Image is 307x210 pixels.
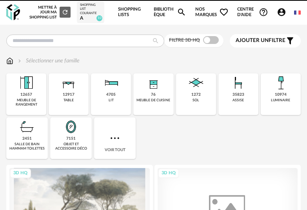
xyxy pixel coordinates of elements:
[277,7,290,17] span: Account Circle icon
[17,73,36,92] img: Meuble%20de%20rangement.png
[233,92,244,97] div: 35823
[109,98,114,102] div: lit
[66,136,76,141] div: 7151
[53,142,89,151] div: objet et accessoire déco
[59,73,78,92] img: Table.png
[193,98,199,102] div: sol
[136,98,170,102] div: meuble de cuisine
[219,7,229,17] span: Heart Outline icon
[80,3,101,22] a: Shopping List courante A 10
[158,168,179,178] div: 3D HQ
[96,15,102,21] span: 10
[259,7,268,17] span: Help Circle Outline icon
[9,98,44,107] div: meuble de rangement
[285,36,295,46] span: Filter icon
[169,38,200,42] span: Filtre 3D HQ
[16,57,23,65] img: svg+xml;base64,PHN2ZyB3aWR0aD0iMTYiIGhlaWdodD0iMTYiIHZpZXdCb3g9IjAgMCAxNiAxNiIgZmlsbD0ibm9uZSIgeG...
[20,92,32,97] div: 12657
[62,117,80,136] img: Miroir.png
[277,7,286,17] span: Account Circle icon
[102,73,120,92] img: Literie.png
[80,3,101,15] div: Shopping List courante
[94,117,136,159] div: Voir tout
[9,142,45,151] div: salle de bain hammam toilettes
[236,37,285,44] span: filtre
[6,4,20,20] img: OXP
[144,73,163,92] img: Rangement.png
[233,98,244,102] div: assise
[22,136,32,141] div: 2451
[187,73,205,92] img: Sol.png
[237,7,268,18] span: Centre d'aideHelp Circle Outline icon
[275,92,287,97] div: 10974
[109,132,121,144] img: more.7b13dc1.svg
[106,92,116,97] div: 4705
[62,10,69,14] span: Refresh icon
[6,57,13,65] img: svg+xml;base64,PHN2ZyB3aWR0aD0iMTYiIGhlaWdodD0iMTciIHZpZXdCb3g9IjAgMCAxNiAxNyIgZmlsbD0ibm9uZSIgeG...
[18,117,36,136] img: Salle%20de%20bain.png
[64,98,74,102] div: table
[16,57,80,65] div: Sélectionner une famille
[271,98,290,102] div: luminaire
[236,38,269,43] span: Ajouter un
[271,73,290,92] img: Luminaire.png
[177,7,186,17] span: Magnify icon
[151,92,156,97] div: 76
[229,73,248,92] img: Assise.png
[29,5,71,20] div: Mettre à jour ma Shopping List
[63,92,74,97] div: 12917
[294,9,301,16] img: fr
[230,34,301,47] button: Ajouter unfiltre Filter icon
[10,168,31,178] div: 3D HQ
[191,92,201,97] div: 1272
[80,15,101,22] div: A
